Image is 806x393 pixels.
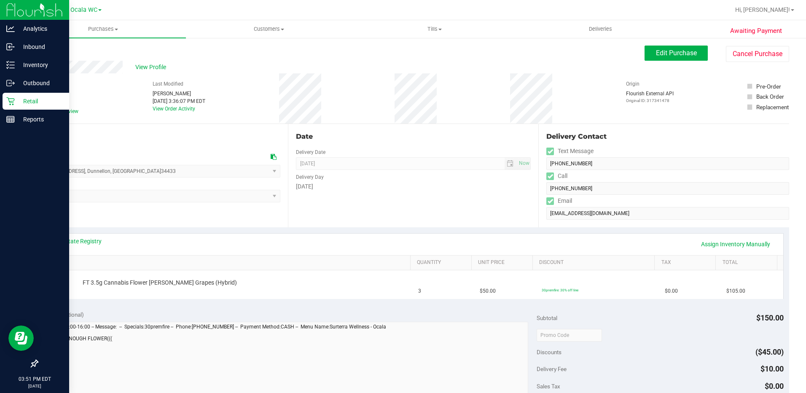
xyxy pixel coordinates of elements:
div: [DATE] [296,182,531,191]
label: Delivery Date [296,148,325,156]
div: [DATE] 3:36:07 PM EDT [153,97,205,105]
span: $150.00 [756,313,784,322]
input: Format: (999) 999-9999 [546,182,789,195]
span: 30premfire: 30% off line [542,288,578,292]
button: Cancel Purchase [726,46,789,62]
span: Tills [352,25,517,33]
a: Unit Price [478,259,529,266]
p: Analytics [15,24,65,34]
div: Delivery Contact [546,132,789,142]
span: 3 [418,287,421,295]
span: View Profile [135,63,169,72]
span: Hi, [PERSON_NAME]! [735,6,790,13]
span: $10.00 [760,364,784,373]
label: Email [546,195,572,207]
iframe: Resource center [8,326,34,351]
a: Purchases [20,20,186,38]
span: Deliveries [578,25,623,33]
inline-svg: Reports [6,115,15,124]
label: Call [546,170,567,182]
div: Replacement [756,103,789,111]
a: Quantity [417,259,468,266]
span: Ocala WC [70,6,97,13]
a: Deliveries [518,20,683,38]
label: Origin [626,80,639,88]
button: Edit Purchase [645,46,708,61]
span: FT 3.5g Cannabis Flower [PERSON_NAME] Grapes (Hybrid) [83,279,237,287]
a: View State Registry [51,237,102,245]
label: Text Message [546,145,594,157]
a: Tills [352,20,518,38]
div: Pre-Order [756,82,781,91]
span: Awaiting Payment [730,26,782,36]
div: Flourish External API [626,90,674,104]
span: $105.00 [726,287,745,295]
a: Assign Inventory Manually [696,237,776,251]
a: Customers [186,20,352,38]
inline-svg: Retail [6,97,15,105]
label: Last Modified [153,80,183,88]
p: Inbound [15,42,65,52]
span: $50.00 [480,287,496,295]
a: Total [723,259,774,266]
inline-svg: Inventory [6,61,15,69]
a: Discount [539,259,651,266]
inline-svg: Inbound [6,43,15,51]
p: Outbound [15,78,65,88]
a: SKU [50,259,407,266]
p: [DATE] [4,383,65,389]
div: Location [37,132,280,142]
span: Sales Tax [537,383,560,390]
p: Reports [15,114,65,124]
span: Edit Purchase [656,49,697,57]
a: Tax [661,259,712,266]
span: ($45.00) [755,347,784,356]
a: View Order Activity [153,106,195,112]
label: Delivery Day [296,173,324,181]
p: 03:51 PM EDT [4,375,65,383]
p: Original ID: 317341478 [626,97,674,104]
p: Retail [15,96,65,106]
div: Back Order [756,92,784,101]
span: Purchases [20,25,186,33]
div: Date [296,132,531,142]
div: Copy address to clipboard [271,153,277,162]
span: Customers [186,25,351,33]
span: Delivery Fee [537,366,567,372]
span: $0.00 [665,287,678,295]
inline-svg: Analytics [6,24,15,33]
span: Subtotal [537,315,557,321]
div: [PERSON_NAME] [153,90,205,97]
p: Inventory [15,60,65,70]
input: Format: (999) 999-9999 [546,157,789,170]
input: Promo Code [537,329,602,342]
span: $0.00 [765,382,784,390]
span: Discounts [537,345,562,360]
inline-svg: Outbound [6,79,15,87]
